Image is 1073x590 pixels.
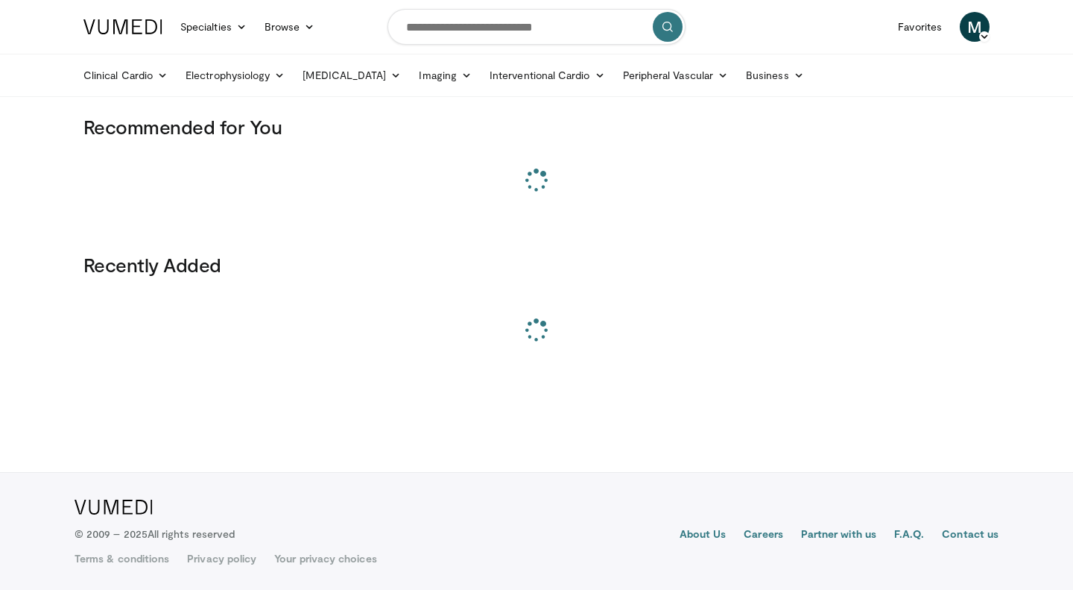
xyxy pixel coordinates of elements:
[148,527,235,540] span: All rights reserved
[83,115,990,139] h3: Recommended for You
[960,12,990,42] a: M
[256,12,324,42] a: Browse
[75,60,177,90] a: Clinical Cardio
[737,60,813,90] a: Business
[894,527,924,545] a: F.A.Q.
[387,9,686,45] input: Search topics, interventions
[889,12,951,42] a: Favorites
[75,500,153,515] img: VuMedi Logo
[187,551,256,566] a: Privacy policy
[75,551,169,566] a: Terms & conditions
[177,60,294,90] a: Electrophysiology
[680,527,727,545] a: About Us
[942,527,998,545] a: Contact us
[75,527,235,542] p: © 2009 – 2025
[171,12,256,42] a: Specialties
[614,60,737,90] a: Peripheral Vascular
[294,60,410,90] a: [MEDICAL_DATA]
[744,527,783,545] a: Careers
[274,551,376,566] a: Your privacy choices
[83,19,162,34] img: VuMedi Logo
[801,527,876,545] a: Partner with us
[410,60,481,90] a: Imaging
[481,60,614,90] a: Interventional Cardio
[83,253,990,277] h3: Recently Added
